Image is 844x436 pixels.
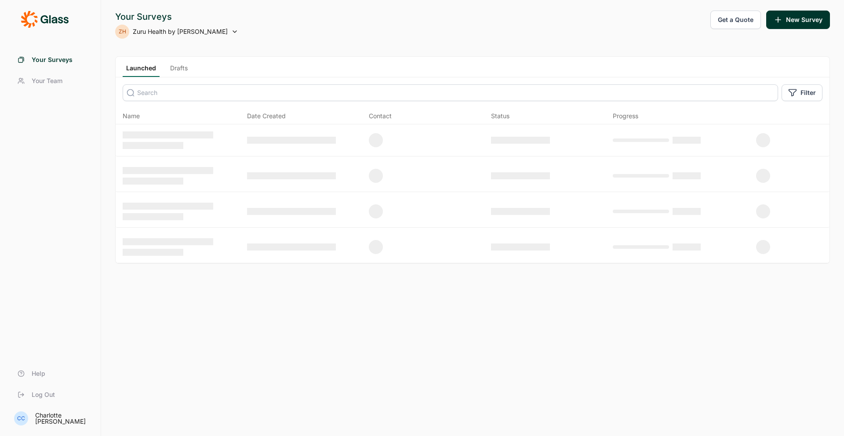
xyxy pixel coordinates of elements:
a: Launched [123,64,160,77]
span: Zuru Health by [PERSON_NAME] [133,27,228,36]
span: Date Created [247,112,286,120]
span: Log Out [32,390,55,399]
div: Status [491,112,509,120]
button: Get a Quote [710,11,761,29]
span: Help [32,369,45,378]
input: Search [123,84,778,101]
span: Your Team [32,76,62,85]
button: Filter [782,84,822,101]
span: Name [123,112,140,120]
a: Drafts [167,64,191,77]
span: Filter [800,88,816,97]
div: CC [14,411,28,425]
span: Your Surveys [32,55,73,64]
button: New Survey [766,11,830,29]
div: Your Surveys [115,11,238,23]
div: Contact [369,112,392,120]
div: ZH [115,25,129,39]
div: Charlotte [PERSON_NAME] [35,412,90,425]
div: Progress [613,112,638,120]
